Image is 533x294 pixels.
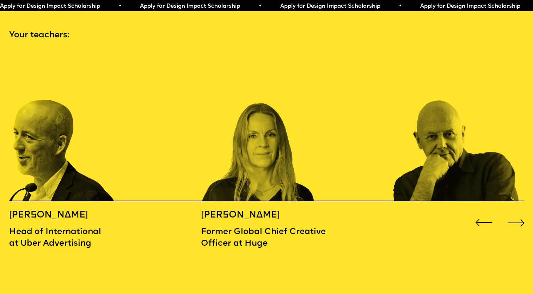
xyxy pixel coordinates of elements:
p: Head of International at Uber Advertising [9,226,137,250]
div: 16 / 16 [201,52,329,201]
span: • [399,4,402,9]
span: • [258,4,262,9]
div: Previous slide [473,212,494,233]
p: Former Global Chief Creative Officer at Huge [201,226,329,250]
div: 15 / 16 [9,52,137,201]
div: 1 / 16 [393,52,521,201]
h5: [PERSON_NAME] [201,209,329,221]
span: • [118,4,122,9]
p: Your teachers: [9,30,524,41]
h5: [PERSON_NAME] [9,209,137,221]
div: Next slide [506,212,527,233]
